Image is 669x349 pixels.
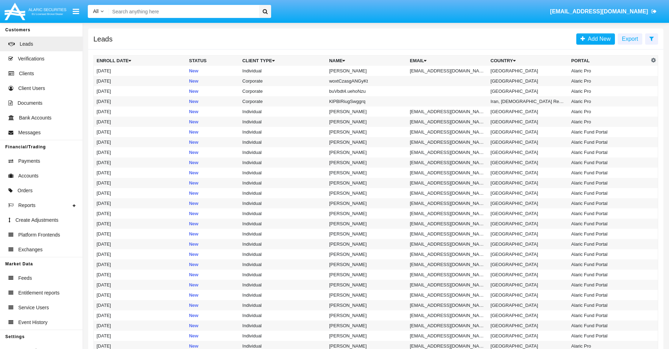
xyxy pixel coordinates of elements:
[488,157,569,168] td: [GEOGRAPHIC_DATA]
[569,300,649,310] td: Alaric Fund Portal
[94,198,186,208] td: [DATE]
[186,178,240,188] td: New
[569,157,649,168] td: Alaric Fund Portal
[326,96,407,106] td: KlPBIRiugSwggrq
[94,157,186,168] td: [DATE]
[240,168,326,178] td: Individual
[326,300,407,310] td: [PERSON_NAME]
[407,249,488,259] td: [EMAIL_ADDRESS][DOMAIN_NAME]
[94,127,186,137] td: [DATE]
[88,8,109,15] a: All
[550,8,648,14] span: [EMAIL_ADDRESS][DOMAIN_NAME]
[94,219,186,229] td: [DATE]
[569,229,649,239] td: Alaric Fund Portal
[488,56,569,66] th: Country
[488,290,569,300] td: [GEOGRAPHIC_DATA]
[18,172,39,180] span: Accounts
[240,208,326,219] td: Individual
[569,249,649,259] td: Alaric Fund Portal
[18,99,42,107] span: Documents
[94,331,186,341] td: [DATE]
[240,86,326,96] td: Corporate
[326,229,407,239] td: [PERSON_NAME]
[585,36,611,42] span: Add New
[94,270,186,280] td: [DATE]
[18,187,33,194] span: Orders
[407,137,488,147] td: [EMAIL_ADDRESS][DOMAIN_NAME]
[240,56,326,66] th: Client Type
[186,290,240,300] td: New
[488,300,569,310] td: [GEOGRAPHIC_DATA]
[326,321,407,331] td: [PERSON_NAME]
[326,168,407,178] td: [PERSON_NAME]
[326,56,407,66] th: Name
[186,208,240,219] td: New
[488,147,569,157] td: [GEOGRAPHIC_DATA]
[186,66,240,76] td: New
[618,33,642,45] button: Export
[94,147,186,157] td: [DATE]
[94,178,186,188] td: [DATE]
[186,137,240,147] td: New
[94,208,186,219] td: [DATE]
[94,300,186,310] td: [DATE]
[240,106,326,117] td: Individual
[186,198,240,208] td: New
[94,310,186,321] td: [DATE]
[488,331,569,341] td: [GEOGRAPHIC_DATA]
[240,188,326,198] td: Individual
[186,259,240,270] td: New
[569,117,649,127] td: Alaric Pro
[240,157,326,168] td: Individual
[94,280,186,290] td: [DATE]
[326,259,407,270] td: [PERSON_NAME]
[186,96,240,106] td: New
[488,137,569,147] td: [GEOGRAPHIC_DATA]
[407,168,488,178] td: [EMAIL_ADDRESS][DOMAIN_NAME]
[326,249,407,259] td: [PERSON_NAME]
[18,55,44,63] span: Verifications
[240,137,326,147] td: Individual
[569,280,649,290] td: Alaric Fund Portal
[569,86,649,96] td: Alaric Pro
[186,147,240,157] td: New
[326,239,407,249] td: [PERSON_NAME]
[18,231,60,239] span: Platform Frontends
[186,300,240,310] td: New
[488,270,569,280] td: [GEOGRAPHIC_DATA]
[326,147,407,157] td: [PERSON_NAME]
[20,40,33,48] span: Leads
[326,127,407,137] td: [PERSON_NAME]
[18,129,41,136] span: Messages
[569,147,649,157] td: Alaric Fund Portal
[326,331,407,341] td: [PERSON_NAME]
[240,147,326,157] td: Individual
[93,36,113,42] h5: Leads
[488,249,569,259] td: [GEOGRAPHIC_DATA]
[186,188,240,198] td: New
[407,259,488,270] td: [EMAIL_ADDRESS][DOMAIN_NAME]
[569,188,649,198] td: Alaric Fund Portal
[407,147,488,157] td: [EMAIL_ADDRESS][DOMAIN_NAME]
[94,76,186,86] td: [DATE]
[488,188,569,198] td: [GEOGRAPHIC_DATA]
[326,137,407,147] td: [PERSON_NAME]
[326,219,407,229] td: [PERSON_NAME]
[569,321,649,331] td: Alaric Fund Portal
[186,321,240,331] td: New
[488,280,569,290] td: [GEOGRAPHIC_DATA]
[186,86,240,96] td: New
[488,310,569,321] td: [GEOGRAPHIC_DATA]
[186,219,240,229] td: New
[326,198,407,208] td: [PERSON_NAME]
[569,270,649,280] td: Alaric Fund Portal
[109,5,257,18] input: Search
[240,321,326,331] td: Individual
[18,274,32,282] span: Feeds
[94,290,186,300] td: [DATE]
[622,36,638,42] span: Export
[488,66,569,76] td: [GEOGRAPHIC_DATA]
[569,198,649,208] td: Alaric Fund Portal
[488,96,569,106] td: Iran, [DEMOGRAPHIC_DATA] Republic of
[94,249,186,259] td: [DATE]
